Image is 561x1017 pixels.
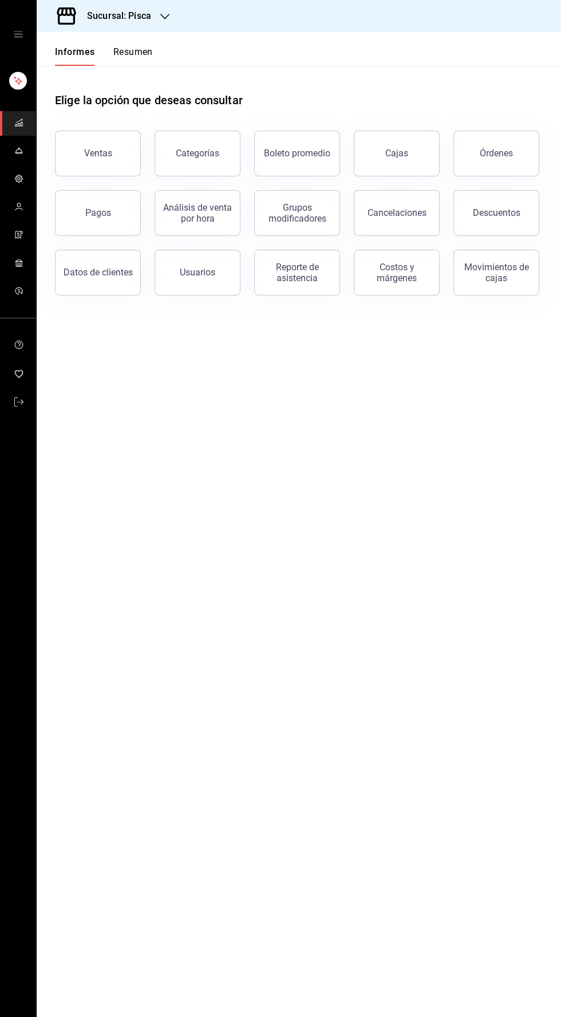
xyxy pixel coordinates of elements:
font: Órdenes [480,148,513,159]
font: Costos y márgenes [377,262,417,283]
button: Boleto promedio [254,131,340,176]
font: Análisis de venta por hora [163,202,232,224]
button: Cancelaciones [354,190,440,236]
font: Datos de clientes [64,267,133,278]
font: Boleto promedio [264,148,330,159]
font: Usuarios [180,267,215,278]
font: Cancelaciones [368,207,426,218]
font: Categorías [176,148,219,159]
font: Ventas [84,148,112,159]
button: Pagos [55,190,141,236]
font: Cajas [385,148,409,159]
button: Movimientos de cajas [453,250,539,295]
button: Categorías [155,131,240,176]
font: Descuentos [473,207,520,218]
button: Órdenes [453,131,539,176]
font: Sucursal: Pisca [87,10,151,21]
font: Reporte de asistencia [276,262,319,283]
font: Movimientos de cajas [464,262,529,283]
button: Datos de clientes [55,250,141,295]
font: Grupos modificadores [268,202,326,224]
button: Análisis de venta por hora [155,190,240,236]
font: Elige la opción que deseas consultar [55,93,243,107]
button: Usuarios [155,250,240,295]
button: Descuentos [453,190,539,236]
button: Costos y márgenes [354,250,440,295]
font: Informes [55,46,95,57]
button: Grupos modificadores [254,190,340,236]
button: Ventas [55,131,141,176]
button: Reporte de asistencia [254,250,340,295]
a: Cajas [354,131,440,176]
font: Pagos [85,207,111,218]
div: pestañas de navegación [55,46,153,66]
button: cajón abierto [14,30,23,39]
font: Resumen [113,46,153,57]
